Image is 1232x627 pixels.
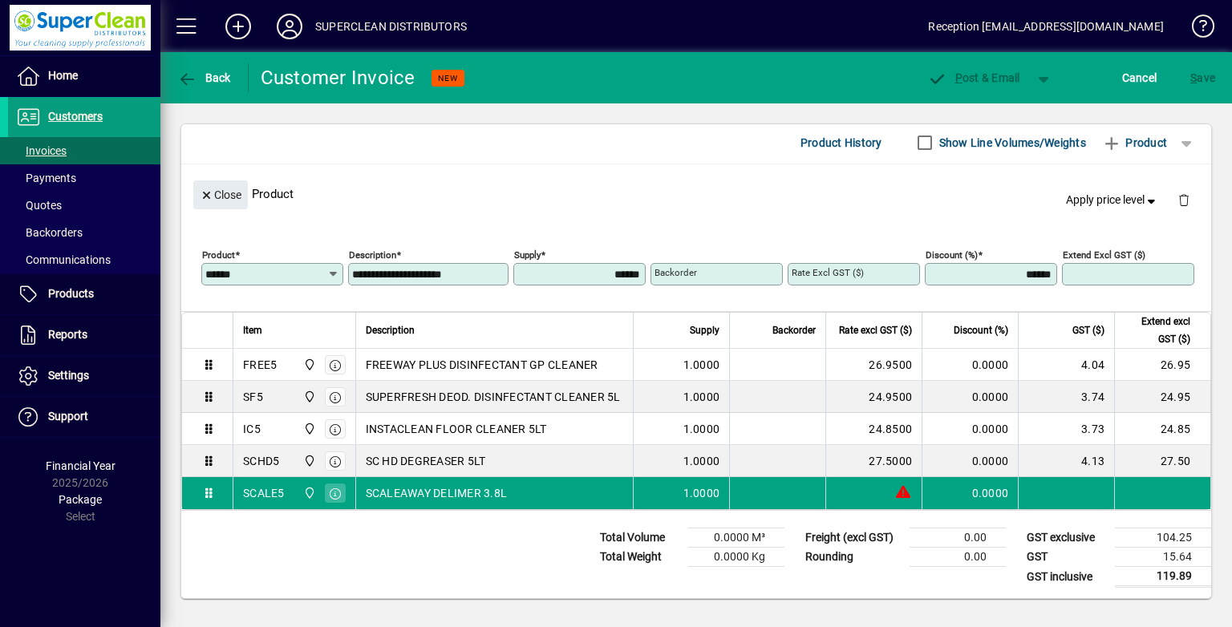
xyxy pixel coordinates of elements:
span: SC HD DEGREASER 5LT [366,453,486,469]
td: 3.74 [1018,381,1114,413]
span: Superclean Distributors [299,356,318,374]
button: Product History [794,128,889,157]
span: INSTACLEAN FLOOR CLEANER 5LT [366,421,547,437]
td: 0.0000 [922,445,1018,477]
span: NEW [438,73,458,83]
td: 119.89 [1115,567,1211,587]
mat-label: Product [202,249,235,261]
button: Add [213,12,264,41]
div: 27.5000 [836,453,912,469]
td: GST exclusive [1019,528,1115,548]
span: Superclean Distributors [299,484,318,502]
a: Quotes [8,192,160,219]
td: 15.64 [1115,548,1211,567]
div: Reception [EMAIL_ADDRESS][DOMAIN_NAME] [928,14,1164,39]
mat-label: Rate excl GST ($) [792,267,864,278]
div: 26.9500 [836,357,912,373]
span: Back [177,71,231,84]
a: Reports [8,315,160,355]
span: Superclean Distributors [299,388,318,406]
div: SUPERCLEAN DISTRIBUTORS [315,14,467,39]
a: Backorders [8,219,160,246]
span: ave [1190,65,1215,91]
span: Home [48,69,78,82]
span: 1.0000 [683,485,720,501]
button: Save [1186,63,1219,92]
span: Rate excl GST ($) [839,322,912,339]
span: 1.0000 [683,357,720,373]
button: Delete [1165,180,1203,219]
td: 26.95 [1114,349,1210,381]
td: 0.0000 [922,349,1018,381]
app-page-header-button: Delete [1165,192,1203,207]
span: 1.0000 [683,389,720,405]
span: Close [200,182,241,208]
span: SCALEAWAY DELIMER 3.8L [366,485,508,501]
td: Freight (excl GST) [797,528,910,548]
button: Back [173,63,235,92]
span: Customers [48,110,103,123]
div: 24.8500 [836,421,912,437]
div: FREE5 [243,357,277,373]
span: Invoices [16,144,67,157]
button: Product [1094,128,1175,157]
td: 0.0000 Kg [688,548,784,567]
span: Backorder [772,322,816,339]
span: Superclean Distributors [299,452,318,470]
td: 0.0000 M³ [688,528,784,548]
label: Show Line Volumes/Weights [936,135,1086,151]
td: Rounding [797,548,910,567]
span: Payments [16,172,76,184]
span: 1.0000 [683,453,720,469]
div: 24.9500 [836,389,912,405]
td: 0.00 [910,548,1006,567]
mat-label: Extend excl GST ($) [1063,249,1145,261]
div: Customer Invoice [261,65,415,91]
td: GST [1019,548,1115,567]
span: P [955,71,962,84]
td: 104.25 [1115,528,1211,548]
div: SF5 [243,389,263,405]
span: Reports [48,328,87,341]
a: Knowledge Base [1180,3,1212,55]
td: Total Volume [592,528,688,548]
td: 4.13 [1018,445,1114,477]
app-page-header-button: Close [189,187,252,201]
span: Settings [48,369,89,382]
button: Apply price level [1060,186,1165,215]
td: 0.00 [910,528,1006,548]
td: 0.0000 [922,477,1018,509]
button: Close [193,180,248,209]
a: Payments [8,164,160,192]
mat-label: Backorder [654,267,697,278]
a: Home [8,56,160,96]
span: Financial Year [46,459,115,472]
td: 0.0000 [922,413,1018,445]
span: FREEWAY PLUS DISINFECTANT GP CLEANER [366,357,598,373]
span: Extend excl GST ($) [1125,313,1190,348]
span: Description [366,322,415,339]
td: 24.95 [1114,381,1210,413]
td: Total Weight [592,548,688,567]
button: Cancel [1118,63,1161,92]
td: 24.85 [1114,413,1210,445]
span: ost & Email [927,71,1020,84]
td: 27.50 [1114,445,1210,477]
div: Product [181,164,1211,223]
span: S [1190,71,1197,84]
span: Product [1102,130,1167,156]
a: Support [8,397,160,437]
a: Communications [8,246,160,273]
span: Supply [690,322,719,339]
span: Quotes [16,199,62,212]
div: SCALE5 [243,485,285,501]
td: 4.04 [1018,349,1114,381]
app-page-header-button: Back [160,63,249,92]
span: Backorders [16,226,83,239]
mat-label: Description [349,249,396,261]
span: Item [243,322,262,339]
div: SCHD5 [243,453,279,469]
td: 0.0000 [922,381,1018,413]
span: Support [48,410,88,423]
td: GST inclusive [1019,567,1115,587]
